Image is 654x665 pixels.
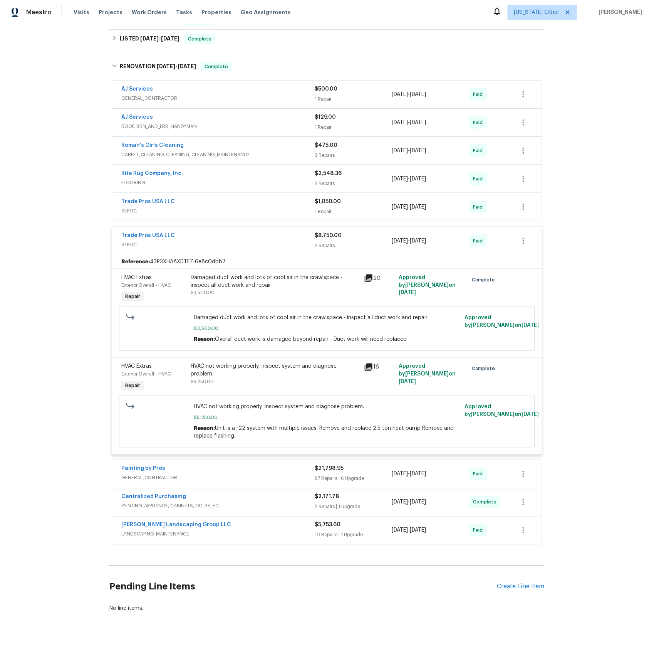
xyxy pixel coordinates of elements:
[191,291,215,295] span: $3,500.00
[392,498,426,506] span: -
[399,379,416,385] span: [DATE]
[121,522,231,528] a: [PERSON_NAME] Landscaping Group LLC
[99,8,122,16] span: Projects
[410,528,426,533] span: [DATE]
[522,323,539,328] span: [DATE]
[121,94,315,102] span: GENERAL_CONTRACTOR
[410,471,426,477] span: [DATE]
[315,475,392,483] div: 87 Repairs | 6 Upgrade
[392,204,408,210] span: [DATE]
[121,199,175,204] a: Trade Pros USA LLC
[410,204,426,210] span: [DATE]
[315,95,392,103] div: 1 Repair
[201,63,231,71] span: Complete
[315,152,392,159] div: 3 Repairs
[473,470,486,478] span: Paid
[109,30,545,48] div: LISTED [DATE]-[DATE]Complete
[121,372,171,377] span: Exterior Overall - HVAC
[140,36,179,41] span: -
[522,412,539,418] span: [DATE]
[194,337,215,342] span: Reason:
[514,8,560,16] span: [US_STATE] Other
[472,276,498,284] span: Complete
[315,503,392,511] div: 2 Repairs | 1 Upgrade
[410,176,426,182] span: [DATE]
[121,86,153,92] a: AJ Services
[120,34,179,44] h6: LISTED
[121,502,315,510] span: PAINTING, APPLIANCE, CABINETS, OD_SELECT
[191,380,214,384] span: $5,250.00
[112,255,542,269] div: 43P3XHAAXDTFZ-6e8c0dbb7
[109,569,497,605] h2: Pending Line Items
[121,179,315,187] span: FLOORING
[109,605,545,613] div: No line items.
[392,203,426,211] span: -
[121,207,315,215] span: SEPTIC
[315,143,337,148] span: $475.00
[392,91,426,98] span: -
[194,426,454,439] span: Unit is a r22 system with multiple issues. Remove and replace 2.5 ton heat pump Remove and replac...
[465,404,539,418] span: Approved by [PERSON_NAME] on
[176,10,192,15] span: Tasks
[392,176,408,182] span: [DATE]
[392,238,408,244] span: [DATE]
[473,237,486,245] span: Paid
[315,242,392,249] div: 2 Repairs
[194,314,460,322] span: Damaged duct work and lots of cool air in the crawlspace - inspect all duct work and repair
[399,290,416,296] span: [DATE]
[121,364,152,369] span: HVAC Extras
[157,64,196,69] span: -
[399,364,456,385] span: Approved by [PERSON_NAME] on
[497,583,545,591] div: Create Line Item
[315,123,392,131] div: 1 Repair
[121,241,315,249] span: SEPTIC
[121,151,315,158] span: CARPET_CLEANING, CLEANING, CLEANING_MAINTENANCE
[161,36,179,41] span: [DATE]
[191,274,359,289] div: Damaged duct work and lots of cool air in the crawlspace - inspect all duct work and repair
[120,62,196,71] h6: RENOVATION
[465,315,539,328] span: Approved by [PERSON_NAME] on
[315,233,342,238] span: $8,750.00
[392,92,408,97] span: [DATE]
[473,91,486,98] span: Paid
[392,148,408,153] span: [DATE]
[364,274,394,283] div: 20
[596,8,642,16] span: [PERSON_NAME]
[410,500,426,505] span: [DATE]
[392,120,408,125] span: [DATE]
[241,8,291,16] span: Geo Assignments
[315,466,344,471] span: $21,798.95
[157,64,175,69] span: [DATE]
[315,86,337,92] span: $500.00
[215,337,407,342] span: Overall duct work is damaged beyond repair - Duct work will need replaced
[473,119,486,126] span: Paid
[392,147,426,155] span: -
[410,120,426,125] span: [DATE]
[201,8,231,16] span: Properties
[410,92,426,97] span: [DATE]
[121,258,150,266] b: Reference:
[194,426,215,431] span: Reason:
[315,171,342,176] span: $2,548.36
[121,530,315,538] span: LANDSCAPING_MAINTENANCE
[185,35,215,43] span: Complete
[121,123,315,130] span: ROOF, BRN_AND_LRR, HANDYMAN
[392,119,426,126] span: -
[74,8,89,16] span: Visits
[392,500,408,505] span: [DATE]
[472,365,498,373] span: Complete
[178,64,196,69] span: [DATE]
[315,494,339,500] span: $2,171.78
[315,114,336,120] span: $129.00
[140,36,159,41] span: [DATE]
[315,199,341,204] span: $1,050.00
[315,208,392,215] div: 1 Repair
[392,528,408,533] span: [DATE]
[109,54,545,79] div: RENOVATION [DATE]-[DATE]Complete
[121,283,171,288] span: Exterior Overall - HVAC
[392,527,426,534] span: -
[121,233,175,238] a: Trade Pros USA LLC
[473,175,486,183] span: Paid
[194,325,460,333] span: $3,500.00
[473,147,486,155] span: Paid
